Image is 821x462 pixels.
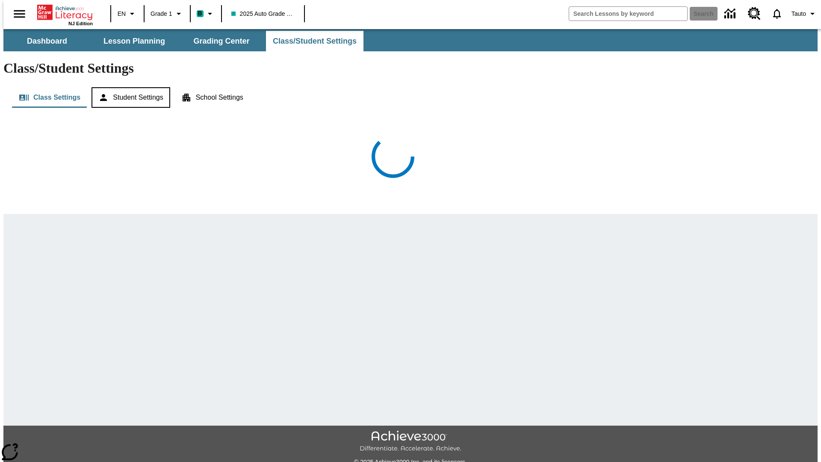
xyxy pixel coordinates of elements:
span: Grade 1 [151,9,172,18]
div: Class/Student Settings [12,87,809,108]
span: Grading Center [193,36,249,46]
span: Lesson Planning [103,36,165,46]
span: B [198,8,202,19]
span: Class/Student Settings [273,36,357,46]
div: Home [37,3,93,26]
input: search field [569,7,687,21]
button: Grade: Grade 1, Select a grade [147,6,187,21]
button: Class Settings [12,87,87,108]
button: School Settings [174,87,250,108]
button: Grading Center [179,31,264,51]
button: Class/Student Settings [266,31,363,51]
button: Language: EN, Select a language [114,6,141,21]
h1: Class/Student Settings [3,60,818,76]
a: Resource Center, Will open in new tab [743,2,766,25]
span: Dashboard [27,36,67,46]
div: SubNavbar [3,31,364,51]
button: Student Settings [92,87,170,108]
a: Home [37,4,93,21]
span: Tauto [791,9,806,18]
img: Achieve3000 Differentiate Accelerate Achieve [360,431,461,453]
button: Open side menu [7,1,32,27]
button: Lesson Planning [92,31,177,51]
a: Notifications [766,3,788,25]
div: SubNavbar [3,29,818,51]
a: Data Center [719,2,743,26]
span: EN [118,9,126,18]
button: Profile/Settings [788,6,821,21]
button: Dashboard [4,31,90,51]
span: NJ Edition [68,21,93,26]
button: Boost Class color is teal. Change class color [193,6,219,21]
span: 2025 Auto Grade 1 A [231,9,295,18]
